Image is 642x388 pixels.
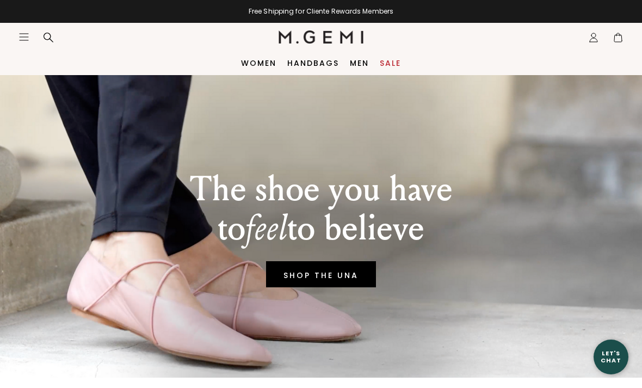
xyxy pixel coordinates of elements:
[241,59,276,67] a: Women
[594,350,628,364] div: Let's Chat
[18,32,29,42] button: Open site menu
[380,59,401,67] a: Sale
[279,30,364,44] img: M.Gemi
[190,170,453,209] p: The shoe you have
[245,207,287,249] em: feel
[190,209,453,248] p: to to believe
[350,59,369,67] a: Men
[287,59,339,67] a: Handbags
[266,261,376,287] a: SHOP THE UNA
